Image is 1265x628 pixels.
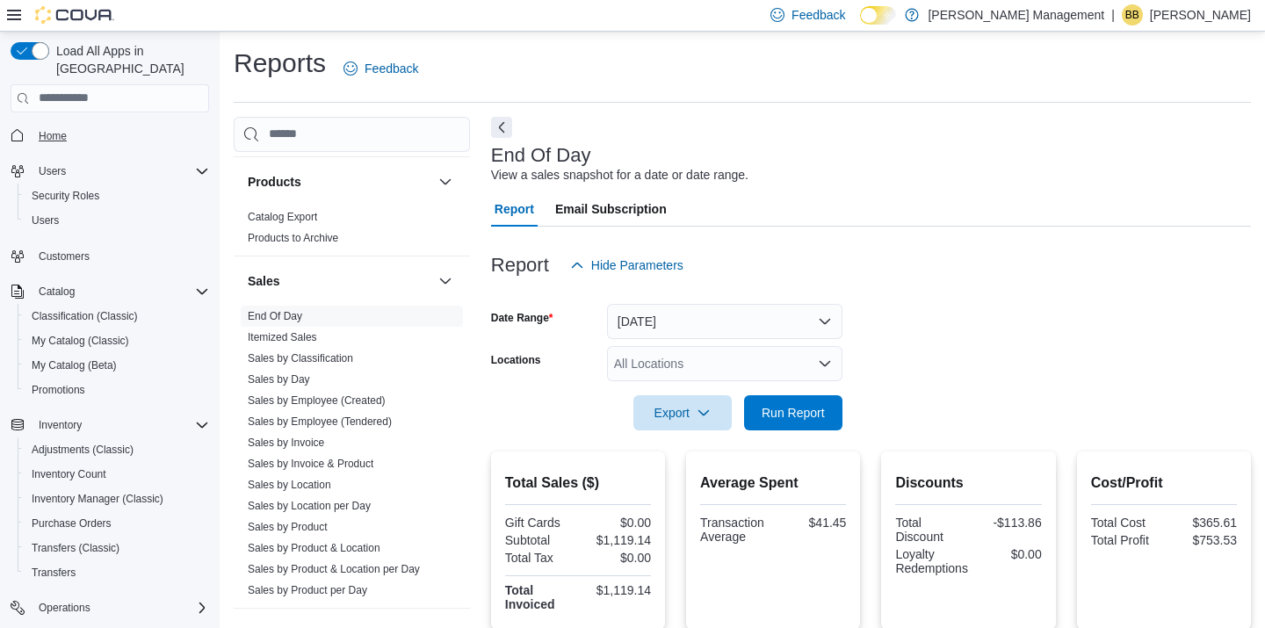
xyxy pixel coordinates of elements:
[491,311,553,325] label: Date Range
[491,166,748,184] div: View a sales snapshot for a date or date range.
[18,328,216,353] button: My Catalog (Classic)
[32,281,82,302] button: Catalog
[365,60,418,77] span: Feedback
[18,487,216,511] button: Inventory Manager (Classic)
[25,513,119,534] a: Purchase Orders
[234,306,470,608] div: Sales
[18,511,216,536] button: Purchase Orders
[248,373,310,386] a: Sales by Day
[607,304,842,339] button: [DATE]
[25,538,209,559] span: Transfers (Classic)
[895,516,965,544] div: Total Discount
[32,281,209,302] span: Catalog
[633,395,732,430] button: Export
[1167,533,1237,547] div: $753.53
[18,184,216,208] button: Security Roles
[1091,473,1237,494] h2: Cost/Profit
[505,583,555,611] strong: Total Invoiced
[25,488,209,509] span: Inventory Manager (Classic)
[32,245,209,267] span: Customers
[491,145,591,166] h3: End Of Day
[505,516,575,530] div: Gift Cards
[248,437,324,449] a: Sales by Invoice
[32,597,209,618] span: Operations
[32,161,209,182] span: Users
[25,439,209,460] span: Adjustments (Classic)
[248,478,331,492] span: Sales by Location
[25,355,124,376] a: My Catalog (Beta)
[32,597,98,618] button: Operations
[248,393,386,408] span: Sales by Employee (Created)
[495,191,534,227] span: Report
[18,536,216,560] button: Transfers (Classic)
[39,129,67,143] span: Home
[25,330,209,351] span: My Catalog (Classic)
[555,191,667,227] span: Email Subscription
[491,117,512,138] button: Next
[25,330,136,351] a: My Catalog (Classic)
[35,6,114,24] img: Cova
[248,542,380,554] a: Sales by Product & Location
[32,213,59,227] span: Users
[18,208,216,233] button: Users
[4,279,216,304] button: Catalog
[248,173,431,191] button: Products
[234,46,326,81] h1: Reports
[582,583,651,597] div: $1,119.14
[1150,4,1251,25] p: [PERSON_NAME]
[505,551,575,565] div: Total Tax
[25,562,209,583] span: Transfers
[25,562,83,583] a: Transfers
[1091,533,1160,547] div: Total Profit
[25,185,209,206] span: Security Roles
[32,443,134,457] span: Adjustments (Classic)
[248,352,353,365] a: Sales by Classification
[25,379,209,401] span: Promotions
[25,513,209,534] span: Purchase Orders
[644,395,721,430] span: Export
[4,596,216,620] button: Operations
[700,516,770,544] div: Transaction Average
[4,413,216,437] button: Inventory
[248,310,302,322] a: End Of Day
[860,6,897,25] input: Dark Mode
[39,249,90,263] span: Customers
[32,566,76,580] span: Transfers
[895,547,968,575] div: Loyalty Redemptions
[18,353,216,378] button: My Catalog (Beta)
[248,415,392,428] a: Sales by Employee (Tendered)
[248,272,280,290] h3: Sales
[32,125,209,147] span: Home
[25,379,92,401] a: Promotions
[32,415,89,436] button: Inventory
[248,415,392,429] span: Sales by Employee (Tendered)
[248,520,328,534] span: Sales by Product
[25,306,209,327] span: Classification (Classic)
[248,541,380,555] span: Sales by Product & Location
[234,206,470,256] div: Products
[39,418,82,432] span: Inventory
[32,309,138,323] span: Classification (Classic)
[505,473,651,494] h2: Total Sales ($)
[25,464,209,485] span: Inventory Count
[248,457,373,471] span: Sales by Invoice & Product
[248,583,367,597] span: Sales by Product per Day
[792,6,845,24] span: Feedback
[39,164,66,178] span: Users
[25,538,126,559] a: Transfers (Classic)
[591,256,683,274] span: Hide Parameters
[248,211,317,223] a: Catalog Export
[25,464,113,485] a: Inventory Count
[248,499,371,513] span: Sales by Location per Day
[777,516,846,530] div: $41.45
[975,547,1042,561] div: $0.00
[491,353,541,367] label: Locations
[248,394,386,407] a: Sales by Employee (Created)
[248,173,301,191] h3: Products
[491,255,549,276] h3: Report
[248,563,420,575] a: Sales by Product & Location per Day
[18,560,216,585] button: Transfers
[248,500,371,512] a: Sales by Location per Day
[18,304,216,328] button: Classification (Classic)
